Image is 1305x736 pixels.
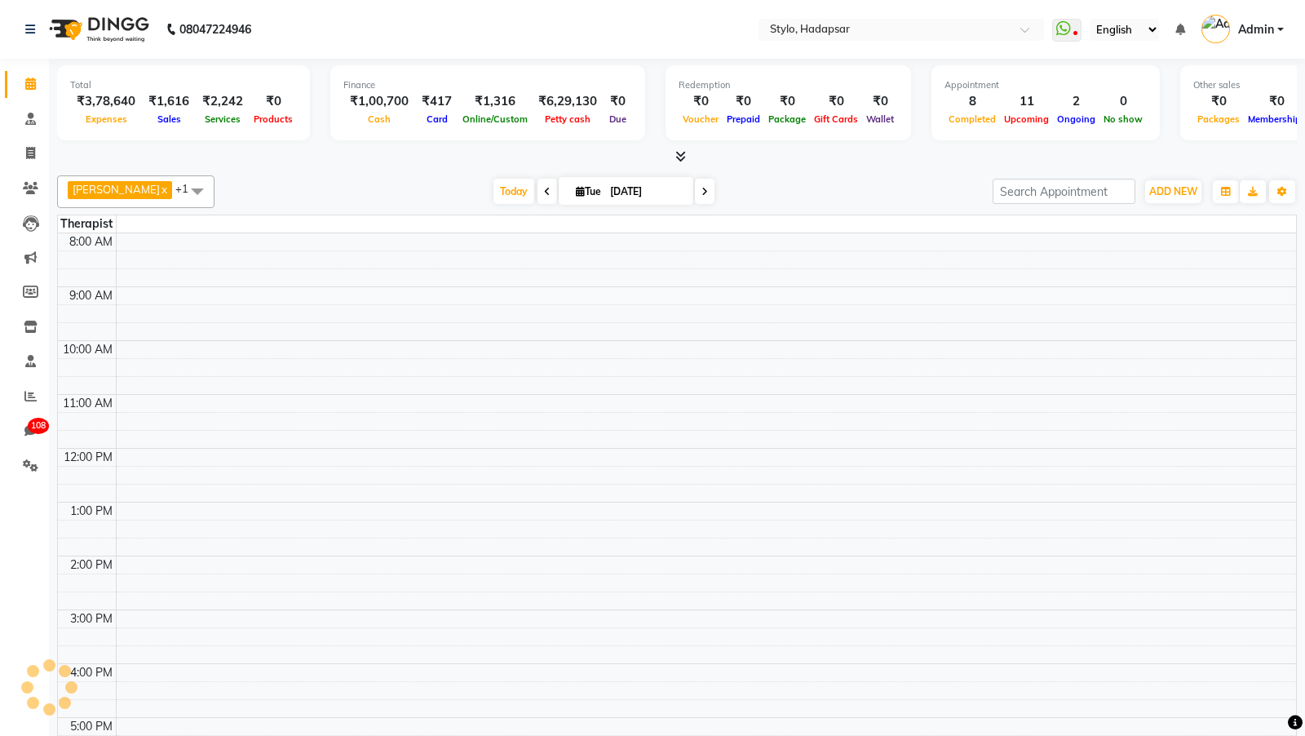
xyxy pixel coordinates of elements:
[67,610,116,627] div: 3:00 PM
[605,180,687,204] input: 2025-09-02
[70,78,297,92] div: Total
[679,78,898,92] div: Redemption
[422,113,452,125] span: Card
[604,92,632,111] div: ₹0
[605,113,630,125] span: Due
[541,113,595,125] span: Petty cash
[67,718,116,735] div: 5:00 PM
[1193,113,1244,125] span: Packages
[250,92,297,111] div: ₹0
[364,113,395,125] span: Cash
[60,395,116,412] div: 11:00 AM
[142,92,196,111] div: ₹1,616
[1000,113,1053,125] span: Upcoming
[679,113,723,125] span: Voucher
[1149,185,1197,197] span: ADD NEW
[810,113,862,125] span: Gift Cards
[1238,21,1274,38] span: Admin
[764,92,810,111] div: ₹0
[1000,92,1053,111] div: 11
[458,113,532,125] span: Online/Custom
[572,185,605,197] span: Tue
[764,113,810,125] span: Package
[944,78,1147,92] div: Appointment
[60,449,116,466] div: 12:00 PM
[70,92,142,111] div: ₹3,78,640
[67,556,116,574] div: 2:00 PM
[1099,113,1147,125] span: No show
[250,113,297,125] span: Products
[66,233,116,251] div: 8:00 AM
[415,92,458,111] div: ₹417
[532,92,604,111] div: ₹6,29,130
[58,215,116,233] div: Therapist
[1099,92,1147,111] div: 0
[723,92,764,111] div: ₹0
[196,92,250,111] div: ₹2,242
[944,113,1000,125] span: Completed
[944,92,1000,111] div: 8
[5,418,44,445] a: 108
[679,92,723,111] div: ₹0
[42,7,153,52] img: logo
[993,179,1135,204] input: Search Appointment
[343,92,415,111] div: ₹1,00,700
[82,113,131,125] span: Expenses
[1053,92,1099,111] div: 2
[73,183,160,196] span: [PERSON_NAME]
[810,92,862,111] div: ₹0
[1145,180,1201,203] button: ADD NEW
[723,113,764,125] span: Prepaid
[160,183,167,196] a: x
[862,113,898,125] span: Wallet
[458,92,532,111] div: ₹1,316
[201,113,245,125] span: Services
[67,664,116,681] div: 4:00 PM
[175,182,201,195] span: +1
[28,418,49,434] span: 108
[493,179,534,204] span: Today
[153,113,185,125] span: Sales
[60,341,116,358] div: 10:00 AM
[862,92,898,111] div: ₹0
[1193,92,1244,111] div: ₹0
[1201,15,1230,43] img: Admin
[66,287,116,304] div: 9:00 AM
[179,7,251,52] b: 08047224946
[1053,113,1099,125] span: Ongoing
[67,503,116,520] div: 1:00 PM
[343,78,632,92] div: Finance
